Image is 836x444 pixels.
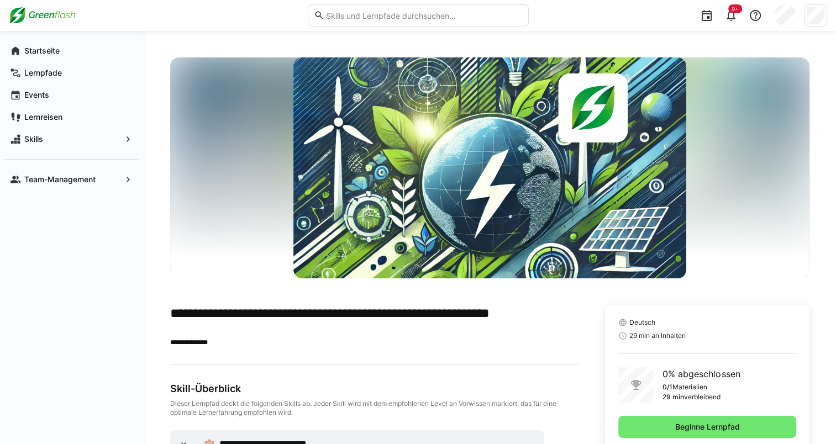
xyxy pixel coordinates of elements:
div: Dieser Lernpfad deckt die folgenden Skills ab. Jeder Skill wird mit dem empfohlenen Level an Vorw... [170,399,579,417]
p: verbleibend [684,393,721,401]
input: Skills und Lernpfade durchsuchen… [324,10,522,20]
p: 0% abgeschlossen [663,367,740,380]
p: 0/1 [663,383,672,392]
div: Skill-Überblick [170,383,579,395]
p: 29 min [663,393,684,401]
span: Deutsch [629,318,655,327]
p: Materialien [672,383,707,392]
span: 29 min an Inhalten [629,331,686,340]
span: 9+ [732,6,739,12]
button: Beginne Lernpfad [618,416,796,438]
span: Beginne Lernpfad [674,421,742,432]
